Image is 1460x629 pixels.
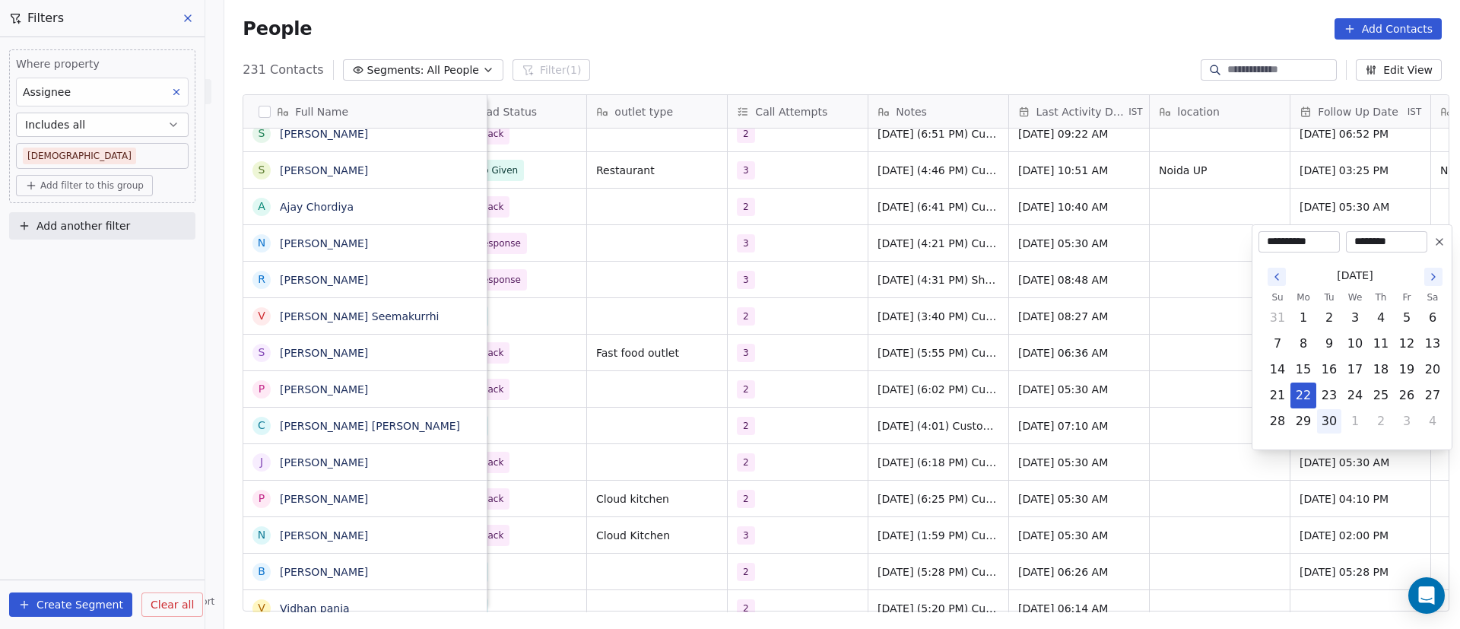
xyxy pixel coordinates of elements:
[1265,383,1290,408] button: Sunday, September 21st, 2025
[1342,290,1368,305] th: Wednesday
[1424,268,1443,286] button: Go to the Next Month
[1395,332,1419,356] button: Friday, September 12th, 2025
[1291,332,1316,356] button: Monday, September 8th, 2025
[1316,290,1342,305] th: Tuesday
[1265,357,1290,382] button: Sunday, September 14th, 2025
[1343,357,1367,382] button: Wednesday, September 17th, 2025
[1343,306,1367,330] button: Wednesday, September 3rd, 2025
[1420,306,1445,330] button: Saturday, September 6th, 2025
[1395,409,1419,434] button: Friday, October 3rd, 2025
[1265,290,1446,434] table: September 2025
[1268,268,1286,286] button: Go to the Previous Month
[1420,383,1445,408] button: Saturday, September 27th, 2025
[1369,332,1393,356] button: Thursday, September 11th, 2025
[1343,409,1367,434] button: Wednesday, October 1st, 2025
[1369,306,1393,330] button: Thursday, September 4th, 2025
[1317,409,1341,434] button: Tuesday, September 30th, 2025
[1265,290,1290,305] th: Sunday
[1369,357,1393,382] button: Thursday, September 18th, 2025
[1343,383,1367,408] button: Wednesday, September 24th, 2025
[1395,383,1419,408] button: Friday, September 26th, 2025
[1420,357,1445,382] button: Saturday, September 20th, 2025
[1290,290,1316,305] th: Monday
[1265,409,1290,434] button: Sunday, September 28th, 2025
[1420,332,1445,356] button: Saturday, September 13th, 2025
[1265,306,1290,330] button: Sunday, August 31st, 2025
[1369,383,1393,408] button: Thursday, September 25th, 2025
[1291,306,1316,330] button: Monday, September 1st, 2025
[1291,383,1316,408] button: Today, Monday, September 22nd, 2025, selected
[1291,409,1316,434] button: Monday, September 29th, 2025
[1395,357,1419,382] button: Friday, September 19th, 2025
[1420,409,1445,434] button: Saturday, October 4th, 2025
[1337,268,1373,284] span: [DATE]
[1369,409,1393,434] button: Thursday, October 2nd, 2025
[1265,332,1290,356] button: Sunday, September 7th, 2025
[1317,357,1341,382] button: Tuesday, September 16th, 2025
[1343,332,1367,356] button: Wednesday, September 10th, 2025
[1395,306,1419,330] button: Friday, September 5th, 2025
[1420,290,1446,305] th: Saturday
[1317,383,1341,408] button: Tuesday, September 23rd, 2025
[1368,290,1394,305] th: Thursday
[1291,357,1316,382] button: Monday, September 15th, 2025
[1317,306,1341,330] button: Tuesday, September 2nd, 2025
[1317,332,1341,356] button: Tuesday, September 9th, 2025
[1394,290,1420,305] th: Friday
